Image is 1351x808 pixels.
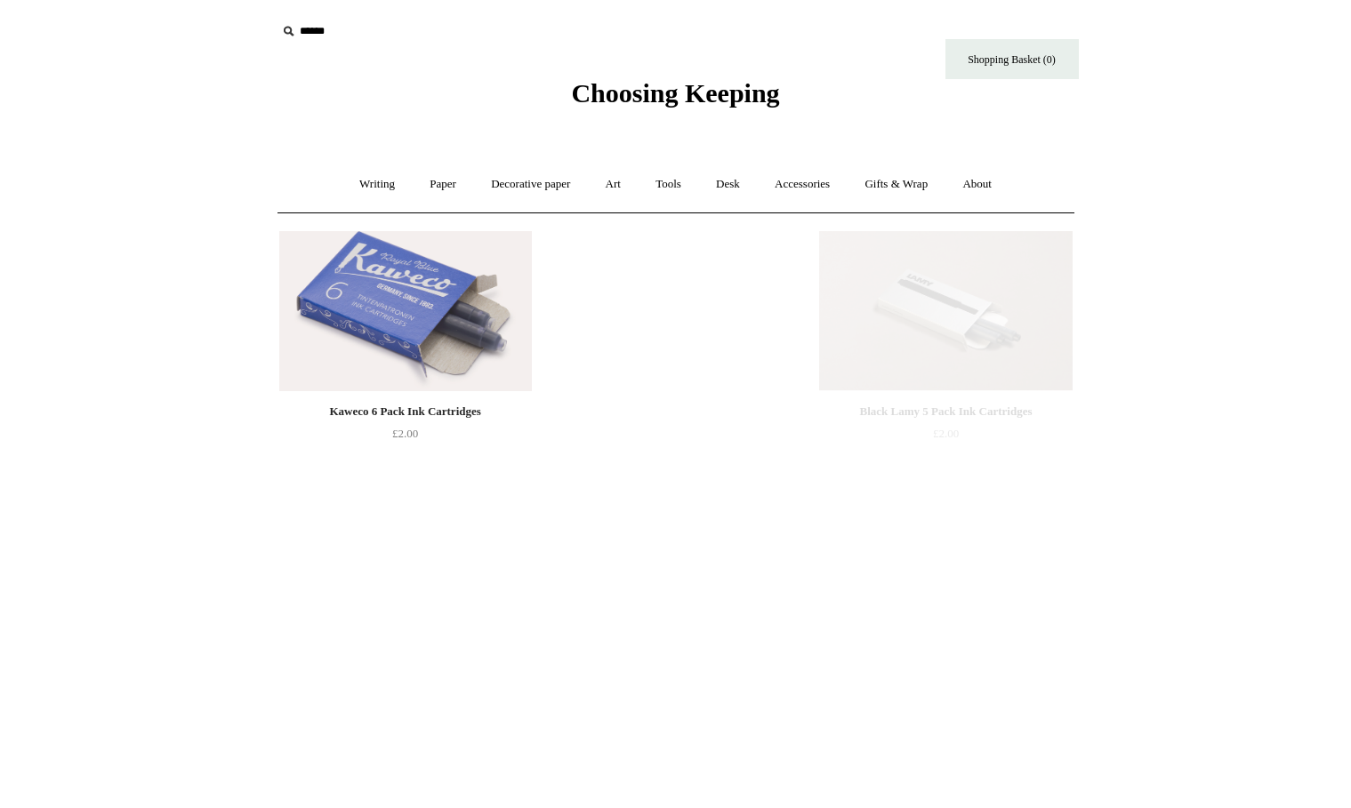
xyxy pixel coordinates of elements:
[824,401,1067,422] div: Black Lamy 5 Pack Ink Cartridges
[700,161,756,208] a: Desk
[945,39,1079,79] a: Shopping Basket (0)
[284,401,527,422] div: Kaweco 6 Pack Ink Cartridges
[414,161,472,208] a: Paper
[933,427,959,440] span: £2.00
[392,427,418,440] span: £2.00
[279,401,532,474] a: Kaweco 6 Pack Ink Cartridges £2.00
[475,161,586,208] a: Decorative paper
[819,231,1072,391] img: Black Lamy 5 Pack Ink Cartridges
[819,401,1072,474] a: Black Lamy 5 Pack Ink Cartridges £2.00
[819,231,1072,391] a: Black Lamy 5 Pack Ink Cartridges Black Lamy 5 Pack Ink Cartridges
[848,161,944,208] a: Gifts & Wrap
[279,231,532,391] img: Kaweco 6 Pack Ink Cartridges
[571,78,779,108] span: Choosing Keeping
[343,161,411,208] a: Writing
[590,161,637,208] a: Art
[639,161,697,208] a: Tools
[946,161,1008,208] a: About
[571,92,779,105] a: Choosing Keeping
[279,231,532,391] a: Kaweco 6 Pack Ink Cartridges Kaweco 6 Pack Ink Cartridges
[759,161,846,208] a: Accessories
